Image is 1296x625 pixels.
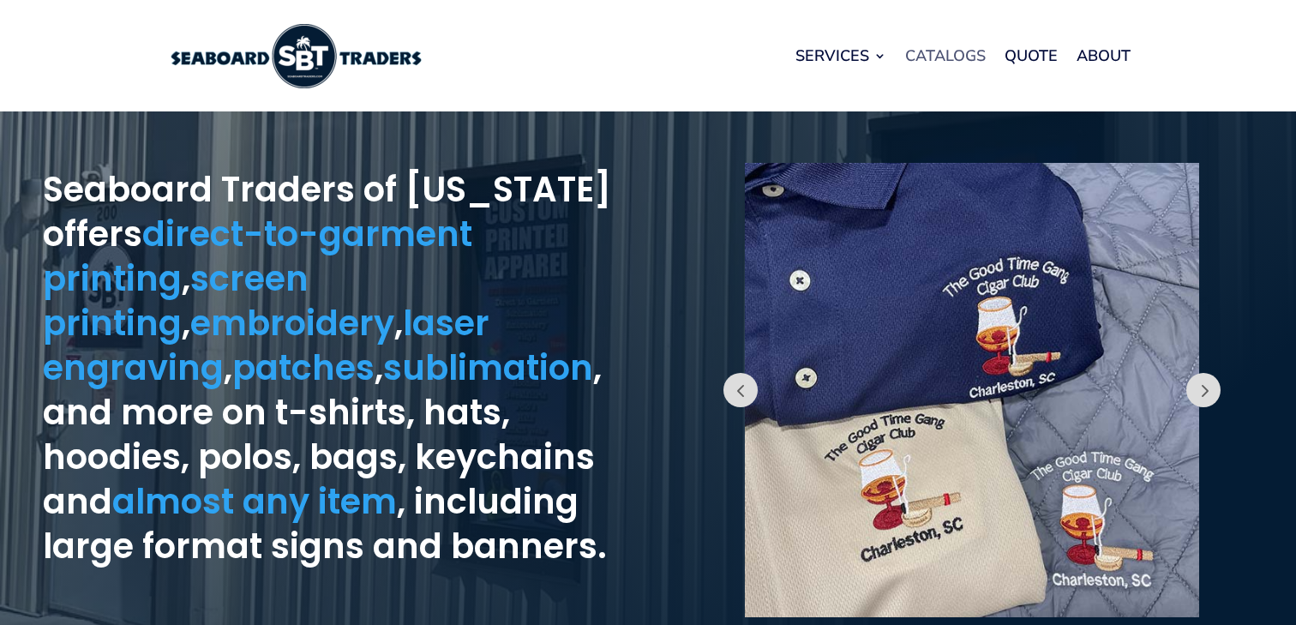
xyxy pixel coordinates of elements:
[43,299,489,392] a: laser engraving
[112,478,397,526] a: almost any item
[43,255,309,347] a: screen printing
[1186,373,1221,407] button: Prev
[905,23,986,88] a: Catalogs
[190,299,394,347] a: embroidery
[43,210,472,303] a: direct-to-garment printing
[1005,23,1058,88] a: Quote
[723,373,758,407] button: Prev
[745,163,1199,617] img: embroidered garments
[43,167,648,577] h1: Seaboard Traders of [US_STATE] offers , , , , , , and more on t-shirts, hats, hoodies, polos, bag...
[795,23,886,88] a: Services
[232,344,375,392] a: patches
[1077,23,1131,88] a: About
[383,344,593,392] a: sublimation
